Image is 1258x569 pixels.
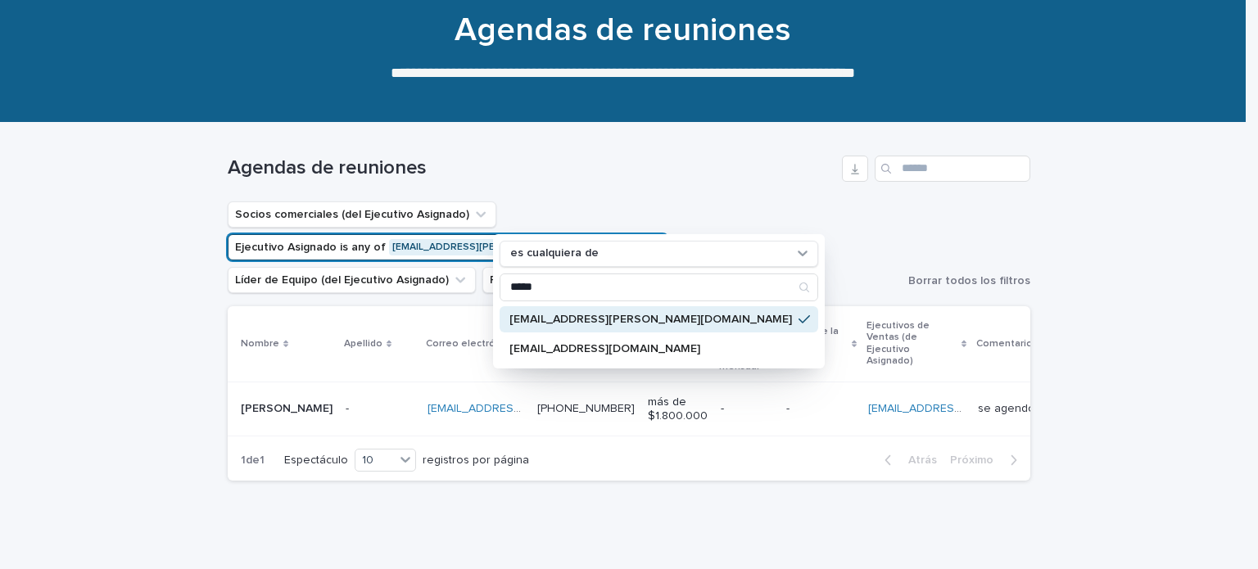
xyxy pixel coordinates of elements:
[344,339,382,349] font: Apellido
[426,339,515,349] font: Correo electrónico
[246,454,260,466] font: de
[871,453,943,467] button: Atrás
[260,454,265,466] font: 1
[241,454,246,466] font: 1
[241,399,336,416] p: Héctor Ojeda
[902,269,1030,293] button: Borrar todos los filtros
[867,321,930,366] font: Ejecutivos de Ventas (de Ejecutivo Asignado)
[362,454,373,466] font: 10
[875,156,1030,182] input: Buscar
[228,234,667,260] button: Ejecutivo Asignado
[228,201,496,228] button: Socios comerciales (del Ejecutivo Asignado)
[537,403,635,414] a: [PHONE_NUMBER]
[648,396,708,422] font: más de $1.800.000
[509,314,792,325] font: [EMAIL_ADDRESS][PERSON_NAME][DOMAIN_NAME]
[500,274,817,300] input: Buscar
[241,403,333,414] font: [PERSON_NAME]
[950,454,993,466] font: Próximo
[943,453,1030,467] button: Próximo
[228,158,427,178] font: Agendas de reuniones
[786,403,790,414] font: -
[908,275,1030,287] font: Borrar todos los filtros
[482,267,585,293] button: Fuente UTM
[510,247,599,259] font: es cualquiera de
[908,454,937,466] font: Atrás
[976,339,1098,349] font: Comentarios de negocios
[284,454,348,466] font: Espectáculo
[346,403,349,414] font: -
[228,267,476,293] button: Líder de Equipo (del Ejecutivo Asignado)
[868,403,1143,414] a: [EMAIL_ADDRESS][PERSON_NAME][DOMAIN_NAME]
[423,454,529,466] font: registros por página
[241,339,279,349] font: Nombre
[428,403,613,414] a: [EMAIL_ADDRESS][DOMAIN_NAME]
[978,403,1232,414] font: se agendo reunion para el dia 20-08 a las 17:40
[455,14,790,47] font: Agendas de reuniones
[509,343,700,354] font: [EMAIL_ADDRESS][DOMAIN_NAME]
[721,403,724,414] font: -
[500,273,818,301] div: Buscar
